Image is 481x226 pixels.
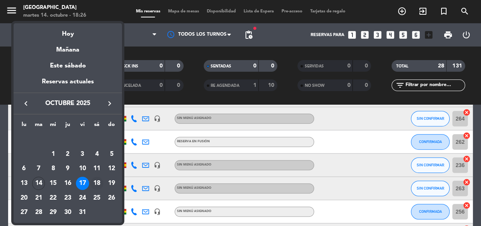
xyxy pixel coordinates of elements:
div: 20 [17,191,31,205]
button: keyboard_arrow_right [103,98,117,109]
div: 4 [90,148,103,161]
td: 1 de octubre de 2025 [46,147,60,162]
th: jueves [60,120,75,132]
div: 3 [76,148,89,161]
div: 26 [105,191,118,205]
div: 12 [105,162,118,175]
td: 8 de octubre de 2025 [46,161,60,176]
td: 29 de octubre de 2025 [46,205,60,220]
i: keyboard_arrow_left [21,99,31,108]
td: 16 de octubre de 2025 [60,176,75,191]
div: 21 [32,191,45,205]
div: 31 [76,206,89,219]
td: 25 de octubre de 2025 [90,191,105,205]
div: Este sábado [14,55,122,77]
td: 11 de octubre de 2025 [90,161,105,176]
div: 19 [105,177,118,190]
span: octubre 2025 [33,98,103,109]
div: 22 [46,191,60,205]
td: 27 de octubre de 2025 [17,205,31,220]
td: 2 de octubre de 2025 [60,147,75,162]
div: 14 [32,177,45,190]
div: 10 [76,162,89,175]
div: 1 [46,148,60,161]
td: 17 de octubre de 2025 [75,176,90,191]
div: 29 [46,206,60,219]
div: 11 [90,162,103,175]
div: 13 [17,177,31,190]
div: Hoy [14,23,122,39]
th: sábado [90,120,105,132]
div: 8 [46,162,60,175]
td: 7 de octubre de 2025 [31,161,46,176]
div: 5 [105,148,118,161]
div: 15 [46,177,60,190]
td: 5 de octubre de 2025 [104,147,119,162]
div: 9 [61,162,74,175]
td: 31 de octubre de 2025 [75,205,90,220]
td: 26 de octubre de 2025 [104,191,119,205]
th: domingo [104,120,119,132]
td: 19 de octubre de 2025 [104,176,119,191]
th: miércoles [46,120,60,132]
div: 2 [61,148,74,161]
div: Reservas actuales [14,77,122,93]
th: viernes [75,120,90,132]
td: 21 de octubre de 2025 [31,191,46,205]
td: 30 de octubre de 2025 [60,205,75,220]
div: 16 [61,177,74,190]
td: 6 de octubre de 2025 [17,161,31,176]
div: 7 [32,162,45,175]
div: 18 [90,177,103,190]
td: 12 de octubre de 2025 [104,161,119,176]
td: 13 de octubre de 2025 [17,176,31,191]
td: 9 de octubre de 2025 [60,161,75,176]
div: Mañana [14,39,122,55]
th: lunes [17,120,31,132]
td: 18 de octubre de 2025 [90,176,105,191]
td: 4 de octubre de 2025 [90,147,105,162]
td: 23 de octubre de 2025 [60,191,75,205]
td: 10 de octubre de 2025 [75,161,90,176]
div: 27 [17,206,31,219]
th: martes [31,120,46,132]
td: 14 de octubre de 2025 [31,176,46,191]
div: 25 [90,191,103,205]
div: 30 [61,206,74,219]
div: 28 [32,206,45,219]
div: 23 [61,191,74,205]
td: 24 de octubre de 2025 [75,191,90,205]
button: keyboard_arrow_left [19,98,33,109]
td: OCT. [17,132,119,147]
div: 24 [76,191,89,205]
td: 20 de octubre de 2025 [17,191,31,205]
div: 6 [17,162,31,175]
td: 22 de octubre de 2025 [46,191,60,205]
td: 28 de octubre de 2025 [31,205,46,220]
td: 3 de octubre de 2025 [75,147,90,162]
i: keyboard_arrow_right [105,99,114,108]
td: 15 de octubre de 2025 [46,176,60,191]
div: 17 [76,177,89,190]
